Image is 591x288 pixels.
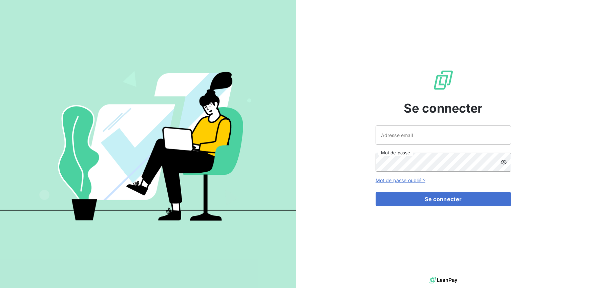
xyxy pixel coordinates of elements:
[376,126,511,145] input: placeholder
[376,192,511,206] button: Se connecter
[376,177,425,183] a: Mot de passe oublié ?
[404,99,483,117] span: Se connecter
[429,275,457,285] img: logo
[432,69,454,91] img: Logo LeanPay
